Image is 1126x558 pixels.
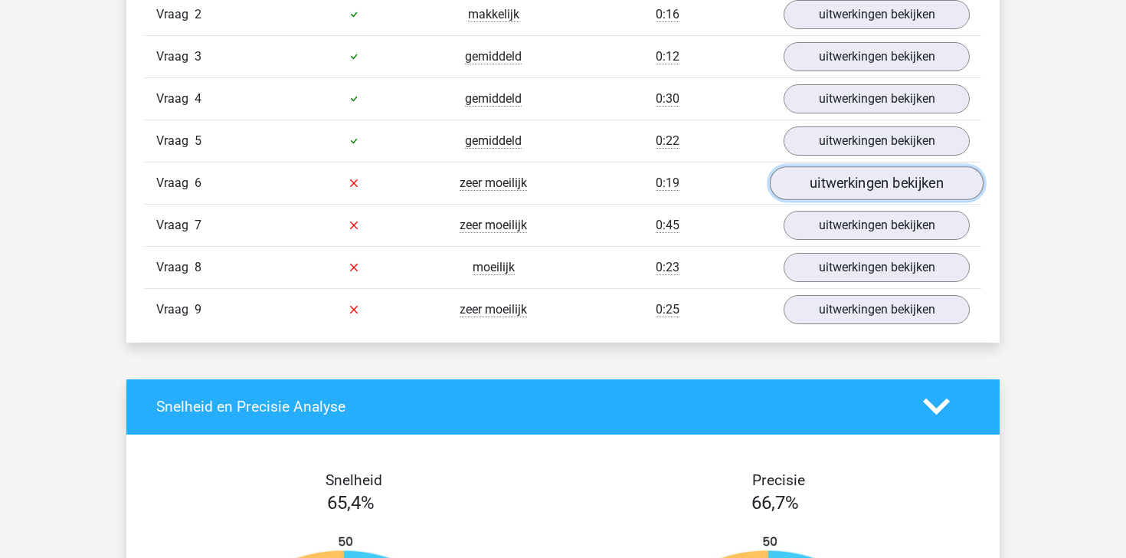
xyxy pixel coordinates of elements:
span: 6 [195,176,201,190]
span: Vraag [156,48,195,66]
h4: Precisie [581,471,976,489]
a: uitwerkingen bekijken [784,295,970,324]
span: gemiddeld [465,91,522,107]
span: 0:12 [656,49,679,64]
a: uitwerkingen bekijken [770,166,984,200]
span: Vraag [156,174,195,192]
span: Vraag [156,258,195,277]
a: uitwerkingen bekijken [784,42,970,71]
span: moeilijk [473,260,515,275]
span: 66,7% [751,492,799,514]
span: 0:23 [656,260,679,275]
a: uitwerkingen bekijken [784,84,970,113]
a: uitwerkingen bekijken [784,211,970,240]
span: zeer moeilijk [460,302,527,317]
span: zeer moeilijk [460,176,527,191]
span: 5 [195,133,201,148]
span: 0:19 [656,176,679,191]
span: 65,4% [327,492,375,514]
span: 4 [195,91,201,106]
span: zeer moeilijk [460,218,527,233]
span: 0:16 [656,7,679,22]
span: 0:30 [656,91,679,107]
h4: Snelheid en Precisie Analyse [156,398,900,415]
span: gemiddeld [465,133,522,149]
span: 0:25 [656,302,679,317]
h4: Snelheid [156,471,552,489]
span: 2 [195,7,201,21]
span: 7 [195,218,201,232]
span: 0:22 [656,133,679,149]
span: Vraag [156,300,195,319]
span: Vraag [156,132,195,150]
span: Vraag [156,216,195,235]
span: 3 [195,49,201,64]
span: 8 [195,260,201,274]
span: gemiddeld [465,49,522,64]
span: Vraag [156,90,195,108]
a: uitwerkingen bekijken [784,253,970,282]
span: 0:45 [656,218,679,233]
a: uitwerkingen bekijken [784,126,970,156]
span: makkelijk [468,7,519,22]
span: Vraag [156,5,195,24]
span: 9 [195,302,201,317]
